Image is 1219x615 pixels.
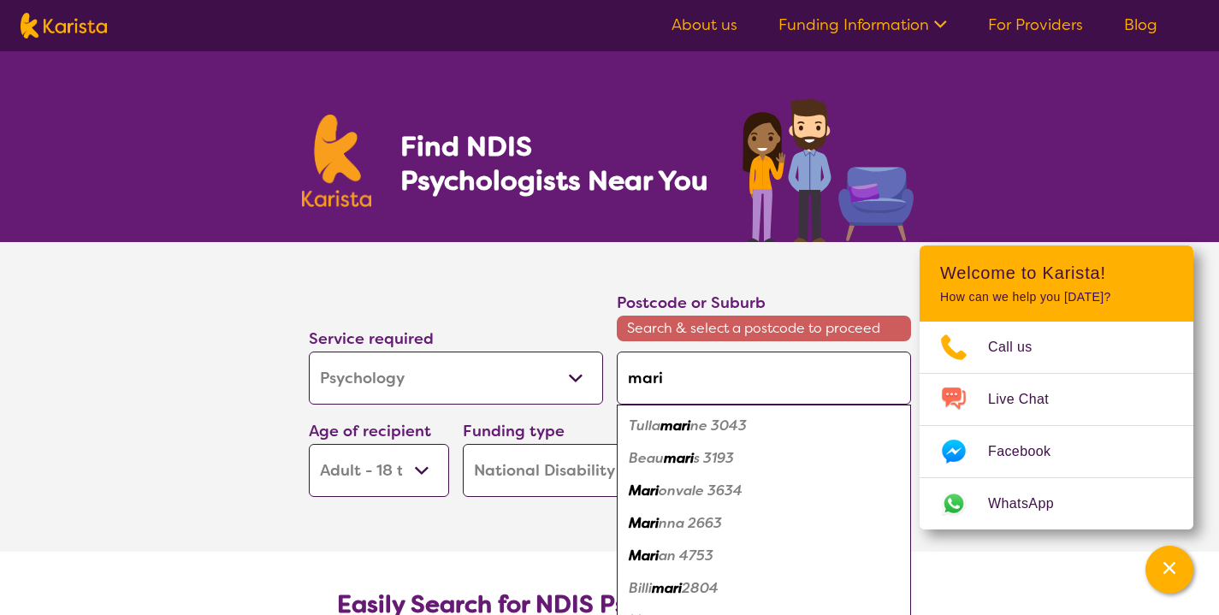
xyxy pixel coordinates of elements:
em: mari [652,579,682,597]
span: Call us [988,334,1053,360]
label: Service required [309,328,434,349]
label: Postcode or Suburb [617,293,766,313]
em: s 3193 [694,449,734,467]
p: How can we help you [DATE]? [940,290,1173,305]
a: Blog [1124,15,1157,35]
h1: Find NDIS Psychologists Near You [400,129,717,198]
em: Billi [629,579,652,597]
a: Funding Information [778,15,947,35]
input: Type [617,352,911,405]
div: Tullamarine 3043 [625,410,902,442]
span: Search & select a postcode to proceed [617,316,911,341]
div: Beaumaris 3193 [625,442,902,475]
div: Channel Menu [920,245,1193,529]
label: Funding type [463,421,565,441]
em: 2804 [682,579,719,597]
div: Marinna 2663 [625,507,902,540]
div: Marian 4753 [625,540,902,572]
span: WhatsApp [988,491,1074,517]
span: Live Chat [988,387,1069,412]
em: nna 2663 [659,514,722,532]
em: an 4753 [659,547,713,565]
div: Marionvale 3634 [625,475,902,507]
em: Mari [629,547,659,565]
em: Mari [629,514,659,532]
em: onvale 3634 [659,482,743,500]
img: psychology [737,92,918,242]
em: Beau [629,449,664,467]
div: Billimari 2804 [625,572,902,605]
label: Age of recipient [309,421,431,441]
img: Karista logo [302,115,372,207]
button: Channel Menu [1145,546,1193,594]
a: Web link opens in a new tab. [920,478,1193,529]
em: mari [660,417,690,435]
a: About us [672,15,737,35]
em: Mari [629,482,659,500]
em: ne 3043 [690,417,747,435]
h2: Welcome to Karista! [940,263,1173,283]
img: Karista logo [21,13,107,38]
a: For Providers [988,15,1083,35]
em: mari [664,449,694,467]
ul: Choose channel [920,322,1193,529]
em: Tulla [629,417,660,435]
span: Facebook [988,439,1071,464]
